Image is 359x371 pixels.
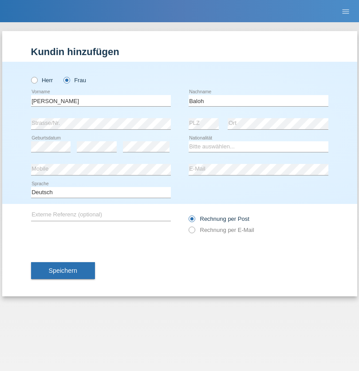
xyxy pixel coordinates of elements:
[31,77,37,83] input: Herr
[63,77,69,83] input: Frau
[189,215,249,222] label: Rechnung per Post
[189,215,194,227] input: Rechnung per Post
[189,227,254,233] label: Rechnung per E-Mail
[49,267,77,274] span: Speichern
[189,227,194,238] input: Rechnung per E-Mail
[31,77,53,84] label: Herr
[31,46,328,57] h1: Kundin hinzufügen
[341,7,350,16] i: menu
[337,8,355,14] a: menu
[31,262,95,279] button: Speichern
[63,77,86,84] label: Frau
